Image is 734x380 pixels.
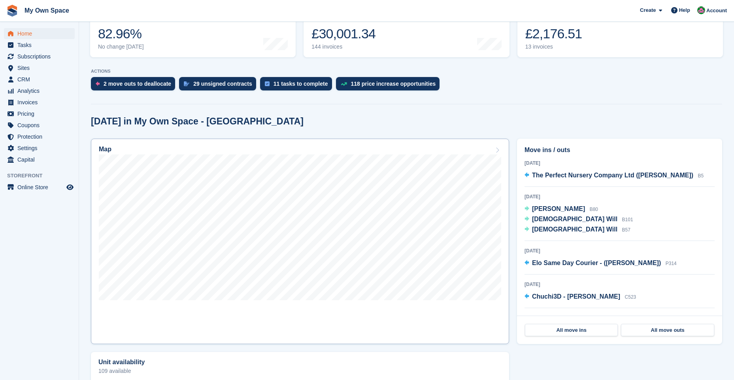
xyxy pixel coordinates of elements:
[351,81,436,87] div: 118 price increase opportunities
[525,292,636,302] a: Chuchi3D - [PERSON_NAME] C523
[17,62,65,73] span: Sites
[621,324,714,337] a: All move outs
[6,5,18,17] img: stora-icon-8386f47178a22dfd0bd8f6a31ec36ba5ce8667c1dd55bd0f319d3a0aa187defe.svg
[525,43,582,50] div: 13 invoices
[17,182,65,193] span: Online Store
[622,217,633,222] span: B101
[311,26,375,42] div: £30,001.34
[525,214,633,225] a: [DEMOGRAPHIC_DATA] Will B101
[525,193,715,200] div: [DATE]
[4,131,75,142] a: menu
[4,62,75,73] a: menu
[4,97,75,108] a: menu
[525,26,582,42] div: £2,176.51
[706,7,727,15] span: Account
[98,368,502,374] p: 109 available
[184,81,189,86] img: contract_signature_icon-13c848040528278c33f63329250d36e43548de30e8caae1d1a13099fd9432cc5.svg
[7,172,79,180] span: Storefront
[4,40,75,51] a: menu
[532,260,661,266] span: Elo Same Day Courier - ([PERSON_NAME])
[532,226,617,233] span: [DEMOGRAPHIC_DATA] Will
[17,154,65,165] span: Capital
[525,160,715,167] div: [DATE]
[193,81,252,87] div: 29 unsigned contracts
[17,131,65,142] span: Protection
[91,77,179,94] a: 2 move outs to deallocate
[532,216,617,222] span: [DEMOGRAPHIC_DATA] Will
[4,120,75,131] a: menu
[90,7,296,57] a: Occupancy 82.96% No change [DATE]
[4,182,75,193] a: menu
[17,97,65,108] span: Invoices
[17,108,65,119] span: Pricing
[4,28,75,39] a: menu
[697,6,705,14] img: Lucy Parry
[304,7,509,57] a: Month-to-date sales £30,001.34 144 invoices
[17,40,65,51] span: Tasks
[17,28,65,39] span: Home
[341,82,347,86] img: price_increase_opportunities-93ffe204e8149a01c8c9dc8f82e8f89637d9d84a8eef4429ea346261dce0b2c0.svg
[532,293,620,300] span: Chuchi3D - [PERSON_NAME]
[525,145,715,155] h2: Move ins / outs
[260,77,336,94] a: 11 tasks to complete
[21,4,72,17] a: My Own Space
[96,81,100,86] img: move_outs_to_deallocate_icon-f764333ba52eb49d3ac5e1228854f67142a1ed5810a6f6cc68b1a99e826820c5.svg
[517,7,723,57] a: Awaiting payment £2,176.51 13 invoices
[525,281,715,288] div: [DATE]
[179,77,260,94] a: 29 unsigned contracts
[98,359,145,366] h2: Unit availability
[104,81,171,87] div: 2 move outs to deallocate
[625,294,636,300] span: C523
[532,172,693,179] span: The Perfect Nursery Company Ltd ([PERSON_NAME])
[91,69,722,74] p: ACTIONS
[590,207,598,212] span: B80
[679,6,690,14] span: Help
[622,227,630,233] span: B57
[4,143,75,154] a: menu
[98,43,144,50] div: No change [DATE]
[98,26,144,42] div: 82.96%
[666,261,677,266] span: P314
[17,74,65,85] span: CRM
[525,314,715,322] div: [DATE]
[4,154,75,165] a: menu
[17,85,65,96] span: Analytics
[336,77,444,94] a: 118 price increase opportunities
[532,205,585,212] span: [PERSON_NAME]
[525,247,715,254] div: [DATE]
[4,51,75,62] a: menu
[65,182,75,192] a: Preview store
[525,324,618,337] a: All move ins
[17,143,65,154] span: Settings
[4,74,75,85] a: menu
[91,139,509,344] a: Map
[17,120,65,131] span: Coupons
[525,171,704,181] a: The Perfect Nursery Company Ltd ([PERSON_NAME]) B5
[265,81,270,86] img: task-75834270c22a3079a89374b754ae025e5fb1db73e45f91037f5363f120a921f8.svg
[274,81,328,87] div: 11 tasks to complete
[698,173,704,179] span: B5
[311,43,375,50] div: 144 invoices
[525,258,677,269] a: Elo Same Day Courier - ([PERSON_NAME]) P314
[17,51,65,62] span: Subscriptions
[640,6,656,14] span: Create
[4,85,75,96] a: menu
[99,146,111,153] h2: Map
[91,116,304,127] h2: [DATE] in My Own Space - [GEOGRAPHIC_DATA]
[4,108,75,119] a: menu
[525,225,630,235] a: [DEMOGRAPHIC_DATA] Will B57
[525,204,598,214] a: [PERSON_NAME] B80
